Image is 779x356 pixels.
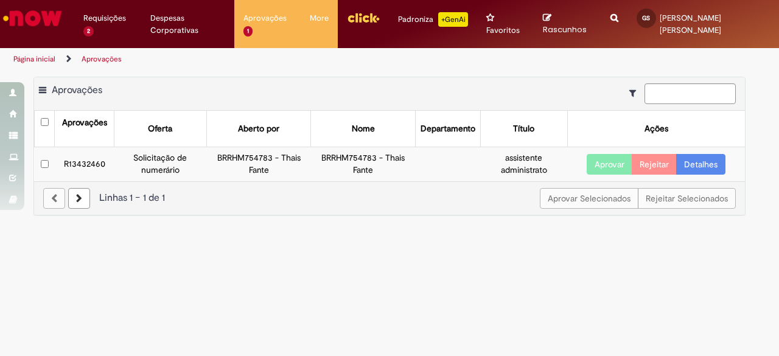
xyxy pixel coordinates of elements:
[243,26,253,37] span: 1
[62,117,107,129] div: Aprovações
[676,154,725,175] a: Detalhes
[421,123,475,135] div: Departamento
[114,147,207,181] td: Solicitação de numerário
[55,111,114,147] th: Aprovações
[148,123,172,135] div: Oferta
[513,123,534,135] div: Título
[347,9,380,27] img: click_logo_yellow_360x200.png
[311,147,416,181] td: BRRHM754783 - Thais Fante
[243,12,287,24] span: Aprovações
[543,13,592,35] a: Rascunhos
[629,89,642,97] i: Mostrar filtros para: Suas Solicitações
[660,13,721,35] span: [PERSON_NAME] [PERSON_NAME]
[543,24,587,35] span: Rascunhos
[83,26,94,37] span: 2
[83,12,126,24] span: Requisições
[238,123,279,135] div: Aberto por
[352,123,375,135] div: Nome
[43,191,736,205] div: Linhas 1 − 1 de 1
[13,54,55,64] a: Página inicial
[587,154,632,175] button: Aprovar
[398,12,468,27] div: Padroniza
[632,154,677,175] button: Rejeitar
[645,123,668,135] div: Ações
[438,12,468,27] p: +GenAi
[481,147,568,181] td: assistente administrato
[1,6,64,30] img: ServiceNow
[52,84,102,96] span: Aprovações
[206,147,311,181] td: BRRHM754783 - Thais Fante
[642,14,650,22] span: GS
[9,48,510,71] ul: Trilhas de página
[150,12,226,37] span: Despesas Corporativas
[82,54,122,64] a: Aprovações
[486,24,520,37] span: Favoritos
[55,147,114,181] td: R13432460
[310,12,329,24] span: More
